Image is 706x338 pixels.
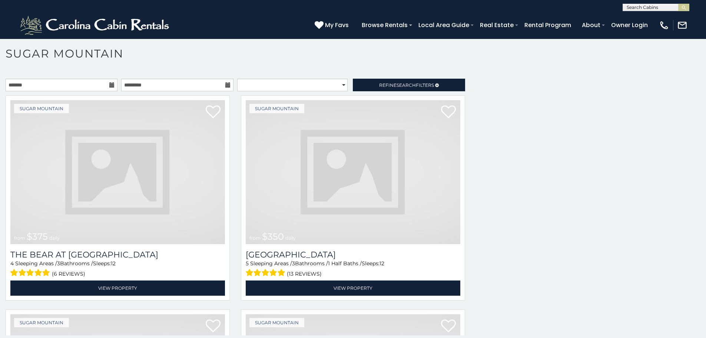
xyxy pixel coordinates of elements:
[262,231,284,242] span: $350
[49,235,60,241] span: daily
[578,19,604,32] a: About
[607,19,652,32] a: Owner Login
[415,19,473,32] a: Local Area Guide
[10,100,225,244] a: from $375 daily
[292,260,295,267] span: 3
[659,20,669,30] img: phone-regular-white.png
[57,260,60,267] span: 3
[10,250,225,260] a: The Bear At [GEOGRAPHIC_DATA]
[328,260,362,267] span: 1 Half Baths /
[10,260,14,267] span: 4
[14,104,69,113] a: Sugar Mountain
[246,100,460,244] img: dummy-image.jpg
[246,250,460,260] h3: Grouse Moor Lodge
[521,19,575,32] a: Rental Program
[246,100,460,244] a: from $350 daily
[19,14,172,36] img: White-1-2.png
[10,260,225,279] div: Sleeping Areas / Bathrooms / Sleeps:
[441,319,456,334] a: Add to favorites
[315,20,351,30] a: My Favs
[379,82,434,88] span: Refine Filters
[14,318,69,327] a: Sugar Mountain
[52,269,85,279] span: (6 reviews)
[285,235,296,241] span: daily
[246,260,249,267] span: 5
[206,319,221,334] a: Add to favorites
[677,20,687,30] img: mail-regular-white.png
[27,231,48,242] span: $375
[249,318,304,327] a: Sugar Mountain
[287,269,322,279] span: (13 reviews)
[14,235,25,241] span: from
[476,19,517,32] a: Real Estate
[379,260,384,267] span: 12
[249,235,261,241] span: from
[397,82,416,88] span: Search
[249,104,304,113] a: Sugar Mountain
[325,20,349,30] span: My Favs
[10,250,225,260] h3: The Bear At Sugar Mountain
[441,105,456,120] a: Add to favorites
[111,260,116,267] span: 12
[246,280,460,296] a: View Property
[353,79,465,91] a: RefineSearchFilters
[10,280,225,296] a: View Property
[246,250,460,260] a: [GEOGRAPHIC_DATA]
[358,19,411,32] a: Browse Rentals
[10,100,225,244] img: dummy-image.jpg
[246,260,460,279] div: Sleeping Areas / Bathrooms / Sleeps:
